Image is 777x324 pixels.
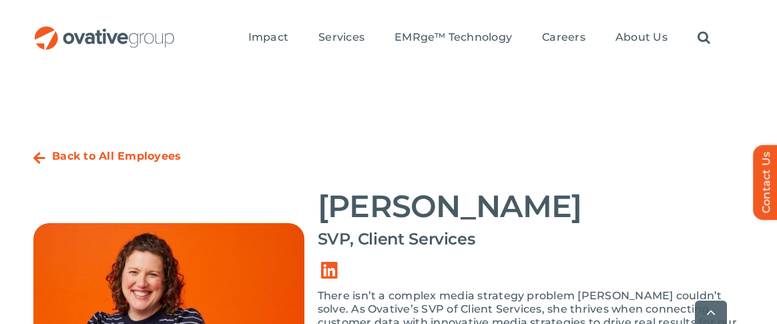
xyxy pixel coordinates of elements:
span: Services [318,31,364,44]
span: About Us [615,31,668,44]
a: Back to All Employees [52,150,181,162]
a: About Us [615,31,668,45]
h4: SVP, Client Services [318,230,744,249]
a: OG_Full_horizontal_RGB [33,25,176,37]
a: Search [698,31,710,45]
span: Careers [542,31,585,44]
a: Link to https://ovative.com/about-us/people/ [33,152,45,165]
a: Impact [248,31,288,45]
nav: Menu [248,17,710,59]
span: EMRge™ Technology [395,31,512,44]
a: Careers [542,31,585,45]
a: Services [318,31,364,45]
a: EMRge™ Technology [395,31,512,45]
span: Impact [248,31,288,44]
a: Link to https://www.linkedin.com/in/shannon-kast-4177b94/ [311,252,348,289]
h2: [PERSON_NAME] [318,190,744,223]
